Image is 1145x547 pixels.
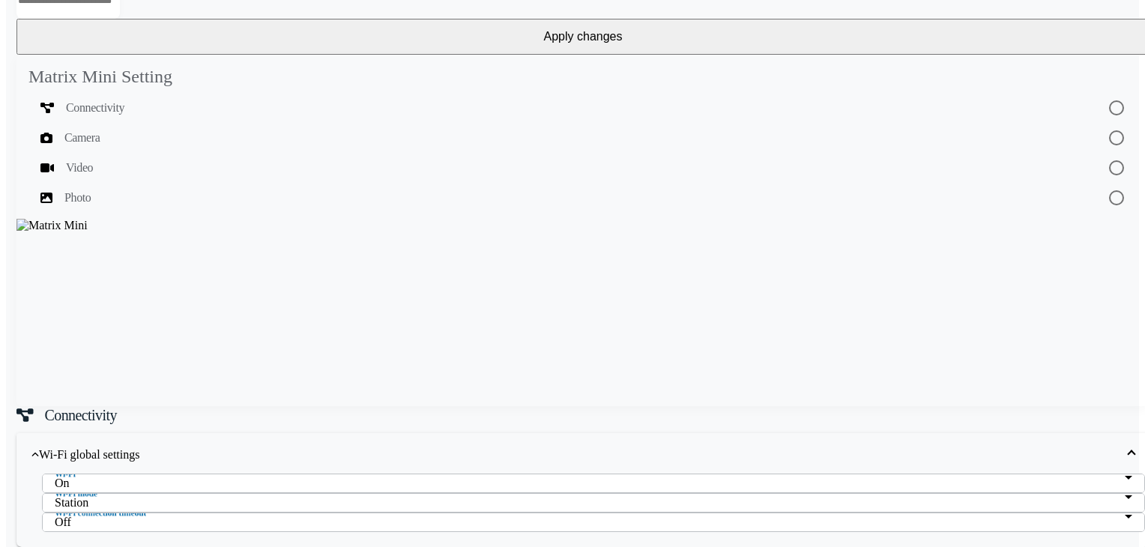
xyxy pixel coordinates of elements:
[64,189,91,207] span: Photo
[66,159,93,177] span: Video
[45,407,117,423] span: Connectivity
[55,496,88,509] span: Station
[55,516,71,528] span: Off
[31,474,1135,532] div: Wi-Fi global settings
[28,67,172,87] mat-card-title: Matrix Mini Setting
[66,99,124,117] span: Connectivity
[55,477,70,489] span: On
[31,448,1117,462] mat-panel-title: Wi-Fi global settings
[64,129,100,147] span: Camera
[31,448,1135,462] mat-expansion-panel-header: Wi-Fi global settings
